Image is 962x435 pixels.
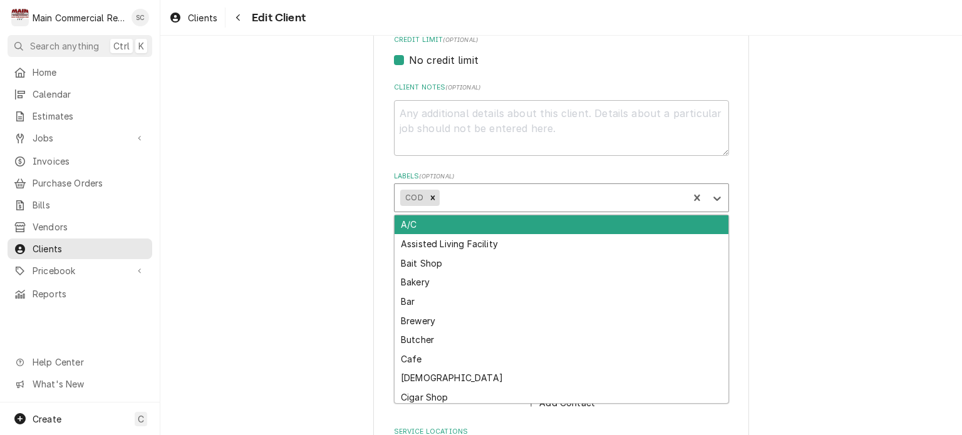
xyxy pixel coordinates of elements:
button: Navigate back [228,8,248,28]
span: Invoices [33,155,146,168]
div: Client Notes [394,83,729,156]
a: Purchase Orders [8,173,152,193]
span: Reports [33,287,146,300]
div: M [11,9,29,26]
span: Vendors [33,220,146,233]
a: Go to Pricebook [8,260,152,281]
span: Edit Client [248,9,306,26]
span: Help Center [33,356,145,369]
label: Credit Limit [394,35,729,45]
a: Clients [164,8,222,28]
div: SC [132,9,149,26]
span: Ctrl [113,39,130,53]
span: Clients [188,11,217,24]
span: Clients [33,242,146,255]
span: C [138,412,144,426]
div: Brewery [395,311,728,330]
button: Search anythingCtrlK [8,35,152,57]
a: Calendar [8,84,152,105]
a: Go to Help Center [8,352,152,372]
label: Labels [394,171,729,182]
span: (optional) [443,36,478,43]
div: Main Commercial Refrigeration Service [33,11,125,24]
div: Credit Limit [394,35,729,67]
div: Bait Shop [395,253,728,273]
span: ( optional ) [419,173,454,180]
span: Estimates [33,110,146,123]
a: Reports [8,284,152,304]
a: Estimates [8,106,152,126]
div: [DEMOGRAPHIC_DATA] [395,369,728,388]
label: Client Notes [394,83,729,93]
div: Cafe [395,349,728,369]
a: Home [8,62,152,83]
a: Go to What's New [8,374,152,394]
span: Home [33,66,146,79]
div: Cigar Shop [395,387,728,407]
div: A/C [395,215,728,235]
div: Sharon Campbell's Avatar [132,9,149,26]
a: Invoices [8,151,152,171]
span: What's New [33,377,145,391]
span: K [138,39,144,53]
span: Bills [33,198,146,212]
span: Jobs [33,131,127,145]
span: Search anything [30,39,99,53]
div: COD [400,190,425,206]
span: Calendar [33,88,146,101]
div: Remove COD [426,190,440,206]
div: Bakery [395,273,728,292]
label: No credit limit [409,53,478,68]
div: Bar [395,292,728,311]
a: Go to Jobs [8,128,152,148]
a: Clients [8,238,152,259]
span: ( optional ) [445,84,480,91]
div: Main Commercial Refrigeration Service's Avatar [11,9,29,26]
div: Butcher [395,330,728,349]
div: Assisted Living Facility [395,234,728,253]
span: Pricebook [33,264,127,277]
span: Purchase Orders [33,177,146,190]
a: Bills [8,195,152,215]
a: Vendors [8,217,152,237]
div: Labels [394,171,729,212]
span: Create [33,414,61,424]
